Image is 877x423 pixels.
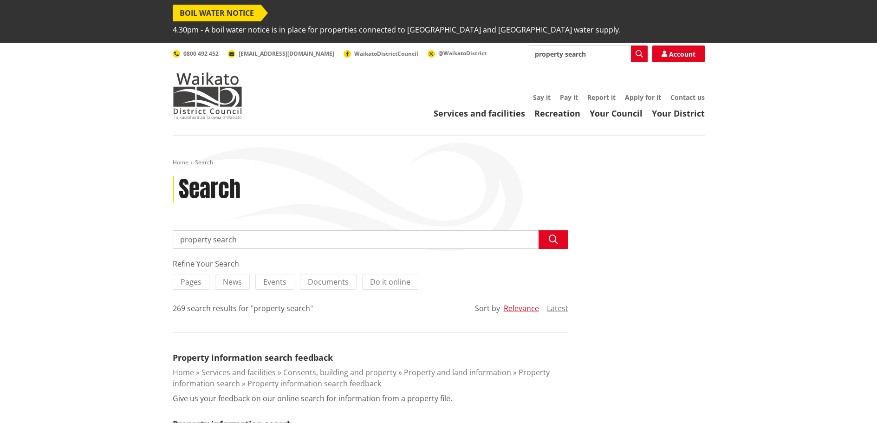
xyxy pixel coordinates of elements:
[534,108,580,119] a: Recreation
[533,93,551,102] a: Say it
[173,230,568,249] input: Search input
[173,352,333,363] a: Property information search feedback
[173,367,550,389] a: Property information search
[173,393,452,404] p: Give us your feedback on our online search for information from a property file.
[223,277,242,287] span: News
[370,277,410,287] span: Do it online
[173,258,568,269] div: Refine Your Search
[438,49,487,57] span: @WaikatoDistrict
[434,108,525,119] a: Services and facilities
[195,158,213,166] span: Search
[173,159,705,167] nav: breadcrumb
[308,277,349,287] span: Documents
[179,176,240,203] h1: Search
[652,46,705,62] a: Account
[173,367,194,377] a: Home
[590,108,643,119] a: Your Council
[201,367,276,377] a: Services and facilities
[173,72,242,119] img: Waikato District Council - Te Kaunihera aa Takiwaa o Waikato
[228,50,334,58] a: [EMAIL_ADDRESS][DOMAIN_NAME]
[428,49,487,57] a: @WaikatoDistrict
[529,46,648,62] input: Search input
[181,277,201,287] span: Pages
[547,304,568,312] button: Latest
[173,50,219,58] a: 0800 492 452
[173,21,621,38] span: 4.30pm - A boil water notice is in place for properties connected to [GEOGRAPHIC_DATA] and [GEOGR...
[652,108,705,119] a: Your District
[283,367,396,377] a: Consents, building and property
[475,303,500,314] div: Sort by
[670,93,705,102] a: Contact us
[173,303,313,314] div: 269 search results for "property search"
[263,277,286,287] span: Events
[247,378,381,389] a: Property information search feedback
[183,50,219,58] span: 0800 492 452
[504,304,539,312] button: Relevance
[404,367,511,377] a: Property and land information
[344,50,418,58] a: WaikatoDistrictCouncil
[625,93,661,102] a: Apply for it
[560,93,578,102] a: Pay it
[587,93,616,102] a: Report it
[173,5,261,21] span: BOIL WATER NOTICE
[173,158,188,166] a: Home
[239,50,334,58] span: [EMAIL_ADDRESS][DOMAIN_NAME]
[354,50,418,58] span: WaikatoDistrictCouncil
